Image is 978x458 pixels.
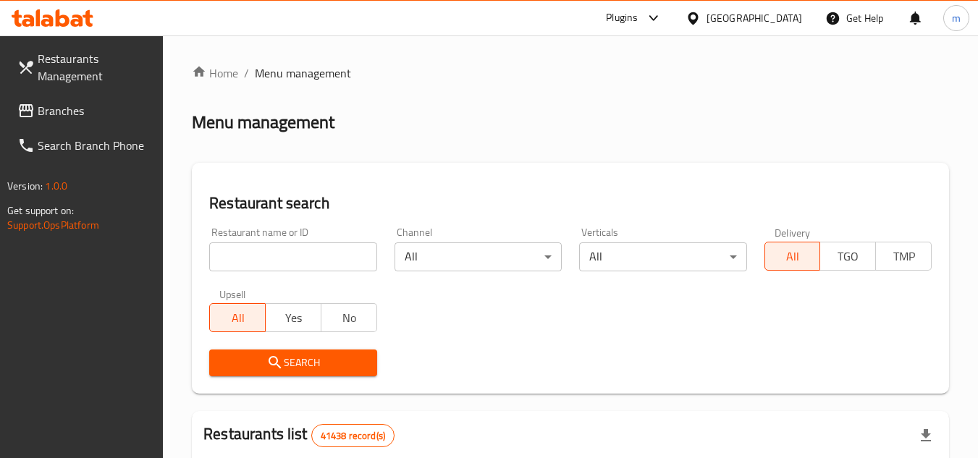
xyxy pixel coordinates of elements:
[38,50,152,85] span: Restaurants Management
[579,242,746,271] div: All
[7,216,99,234] a: Support.OpsPlatform
[707,10,802,26] div: [GEOGRAPHIC_DATA]
[219,289,246,299] label: Upsell
[265,303,321,332] button: Yes
[395,242,562,271] div: All
[6,41,164,93] a: Restaurants Management
[952,10,961,26] span: m
[38,137,152,154] span: Search Branch Phone
[826,246,870,267] span: TGO
[882,246,926,267] span: TMP
[327,308,371,328] span: No
[7,177,43,195] span: Version:
[909,418,943,453] div: Export file
[775,227,811,237] label: Delivery
[771,246,815,267] span: All
[203,423,395,447] h2: Restaurants list
[819,242,876,271] button: TGO
[875,242,932,271] button: TMP
[764,242,821,271] button: All
[192,64,238,82] a: Home
[38,102,152,119] span: Branches
[209,242,376,271] input: Search for restaurant name or ID..
[6,93,164,128] a: Branches
[221,354,365,372] span: Search
[312,429,394,443] span: 41438 record(s)
[192,111,334,134] h2: Menu management
[244,64,249,82] li: /
[209,303,266,332] button: All
[209,349,376,376] button: Search
[216,308,260,328] span: All
[321,303,377,332] button: No
[45,177,67,195] span: 1.0.0
[255,64,351,82] span: Menu management
[311,424,395,447] div: Total records count
[7,201,74,220] span: Get support on:
[192,64,949,82] nav: breadcrumb
[6,128,164,163] a: Search Branch Phone
[209,192,932,214] h2: Restaurant search
[606,9,638,27] div: Plugins
[271,308,316,328] span: Yes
